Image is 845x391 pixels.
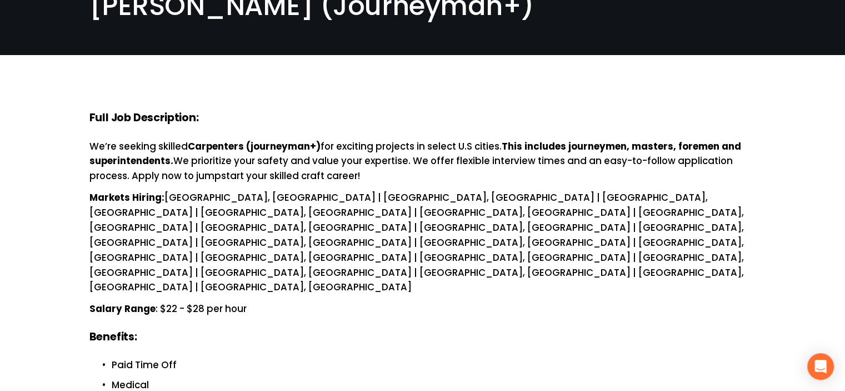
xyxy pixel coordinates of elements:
[89,110,199,125] strong: Full Job Description:
[188,140,321,153] strong: Carpenters (journeyman+)
[89,191,164,204] strong: Markets Hiring:
[112,358,756,373] p: Paid Time Off
[807,353,834,380] div: Open Intercom Messenger
[89,140,743,168] strong: This includes journeymen, masters, foremen and superintendents.
[89,139,756,184] p: We’re seeking skilled for exciting projects in select U.S cities. We prioritize your safety and v...
[89,329,137,344] strong: Benefits:
[89,301,756,316] p: : $22 - $28 per hour
[89,190,756,295] p: [GEOGRAPHIC_DATA], [GEOGRAPHIC_DATA] | [GEOGRAPHIC_DATA], [GEOGRAPHIC_DATA] | [GEOGRAPHIC_DATA], ...
[89,302,156,315] strong: Salary Range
